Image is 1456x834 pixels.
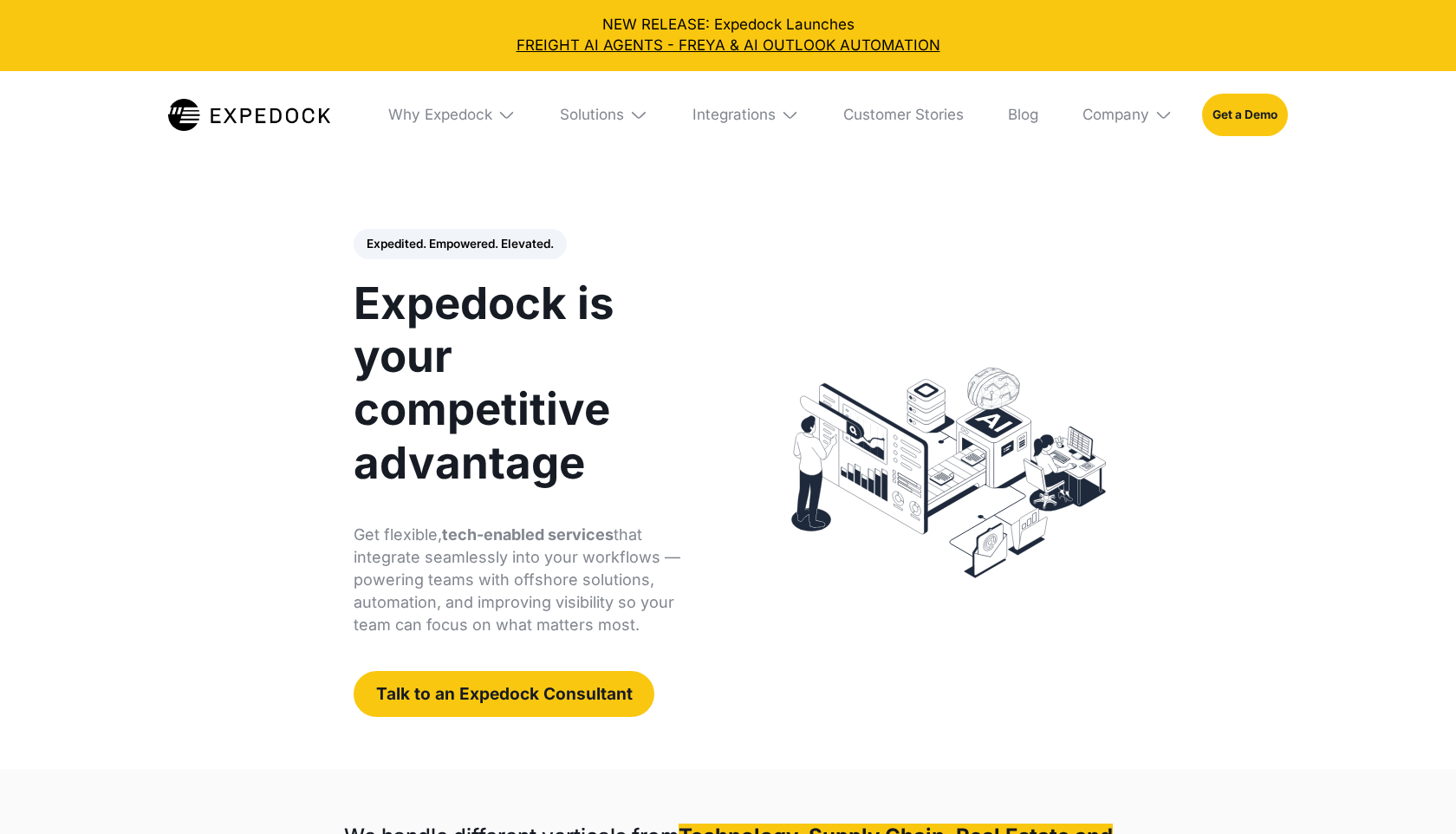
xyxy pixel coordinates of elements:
div: NEW RELEASE: Expedock Launches [15,15,1441,56]
h1: Expedock is your competitive advantage [354,277,712,489]
div: Solutions [545,71,662,160]
div: Company [1068,71,1187,160]
a: Blog [993,71,1053,160]
div: Integrations [692,106,776,124]
a: Customer Stories [829,71,978,160]
div: Why Expedock [374,71,530,160]
a: Get a Demo [1202,94,1288,136]
div: Why Expedock [388,106,492,124]
a: FREIGHT AI AGENTS - FREYA & AI OUTLOOK AUTOMATION [15,36,1441,56]
div: Company [1082,106,1149,124]
div: Integrations [678,71,814,160]
p: Get flexible, that integrate seamlessly into your workflows — powering teams with offshore soluti... [354,524,712,636]
div: Solutions [560,106,624,124]
a: Talk to an Expedock Consultant [354,671,654,717]
strong: tech-enabled services [442,525,614,544]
